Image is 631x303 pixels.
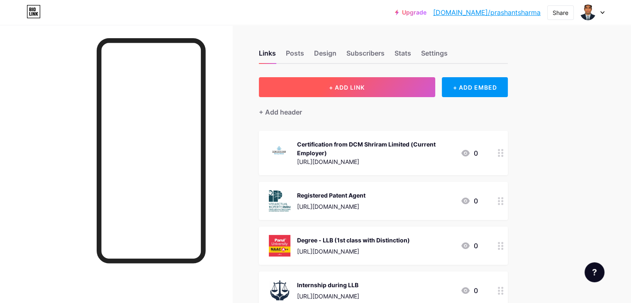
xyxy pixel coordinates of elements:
[286,48,304,63] div: Posts
[297,292,359,301] div: [URL][DOMAIN_NAME]
[395,9,426,16] a: Upgrade
[442,77,508,97] div: + ADD EMBED
[314,48,336,63] div: Design
[297,202,365,211] div: [URL][DOMAIN_NAME]
[297,281,359,289] div: Internship during LLB
[297,247,410,256] div: [URL][DOMAIN_NAME]
[460,196,478,206] div: 0
[259,48,276,63] div: Links
[346,48,385,63] div: Subscribers
[297,191,365,200] div: Registered Patent Agent
[421,48,448,63] div: Settings
[297,157,454,166] div: [URL][DOMAIN_NAME]
[329,84,365,91] span: + ADD LINK
[395,48,411,63] div: Stats
[269,280,290,301] img: Internship during LLB
[259,107,302,117] div: + Add header
[460,241,478,251] div: 0
[259,77,435,97] button: + ADD LINK
[460,148,478,158] div: 0
[269,139,290,161] img: Certification from DCM Shriram Limited (Current Employer)
[580,5,596,20] img: prashantsharma
[433,7,541,17] a: [DOMAIN_NAME]/prashantsharma
[297,140,454,157] div: Certification from DCM Shriram Limited (Current Employer)
[269,235,290,257] img: Degree - LLB (1st class with Distinction)
[553,8,568,17] div: Share
[297,236,410,244] div: Degree - LLB (1st class with Distinction)
[269,190,290,212] img: Registered Patent Agent
[460,286,478,296] div: 0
